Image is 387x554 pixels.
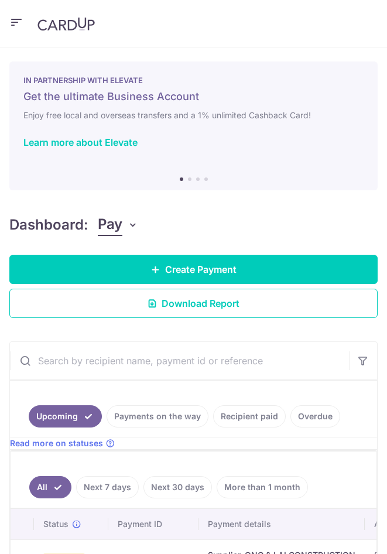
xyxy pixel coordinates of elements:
[9,216,88,234] h4: Dashboard:
[213,405,286,428] a: Recipient paid
[165,262,237,276] span: Create Payment
[37,17,95,31] img: CardUp
[23,90,364,104] h5: Get the ultimate Business Account
[108,509,198,539] th: Payment ID
[10,437,103,449] span: Read more on statuses
[23,76,364,85] p: IN PARTNERSHIP WITH ELEVATE
[198,509,365,539] th: Payment details
[9,289,378,318] a: Download Report
[43,518,69,530] span: Status
[98,214,122,236] span: Pay
[10,437,115,449] a: Read more on statuses
[29,405,102,428] a: Upcoming
[290,405,340,428] a: Overdue
[107,405,208,428] a: Payments on the way
[10,342,349,379] input: Search by recipient name, payment id or reference
[9,255,378,284] a: Create Payment
[217,476,308,498] a: More than 1 month
[143,476,212,498] a: Next 30 days
[23,108,364,122] h6: Enjoy free local and overseas transfers and a 1% unlimited Cashback Card!
[162,296,239,310] span: Download Report
[23,136,138,148] a: Learn more about Elevate
[29,476,71,498] a: All
[76,476,139,498] a: Next 7 days
[98,214,138,236] button: Pay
